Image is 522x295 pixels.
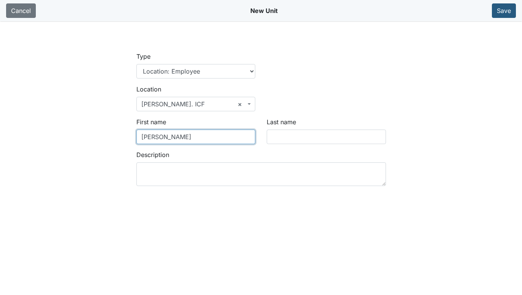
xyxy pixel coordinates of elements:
[492,3,516,18] button: Save
[136,85,161,94] label: Location
[136,117,166,127] label: First name
[136,97,256,111] span: Luke St. ICF
[238,99,242,109] span: Remove all items
[141,99,246,109] span: Luke St. ICF
[250,3,278,18] div: New Unit
[6,3,36,18] a: Cancel
[267,117,296,127] label: Last name
[136,150,169,159] label: Description
[136,52,151,61] label: Type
